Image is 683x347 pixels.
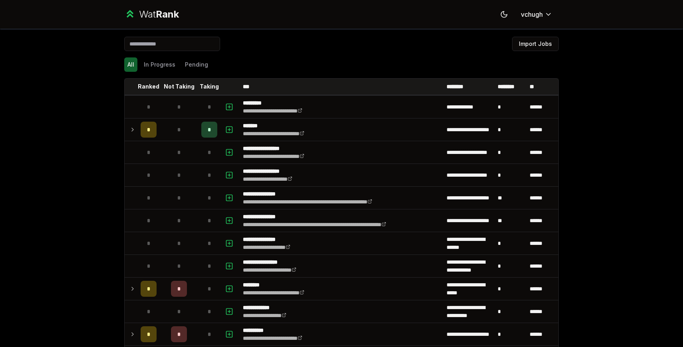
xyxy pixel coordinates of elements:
[139,8,179,21] div: Wat
[156,8,179,20] span: Rank
[138,83,159,91] p: Ranked
[141,57,179,72] button: In Progress
[124,57,137,72] button: All
[164,83,195,91] p: Not Taking
[182,57,211,72] button: Pending
[124,8,179,21] a: WatRank
[521,10,543,19] span: vchugh
[514,7,559,22] button: vchugh
[512,37,559,51] button: Import Jobs
[200,83,219,91] p: Taking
